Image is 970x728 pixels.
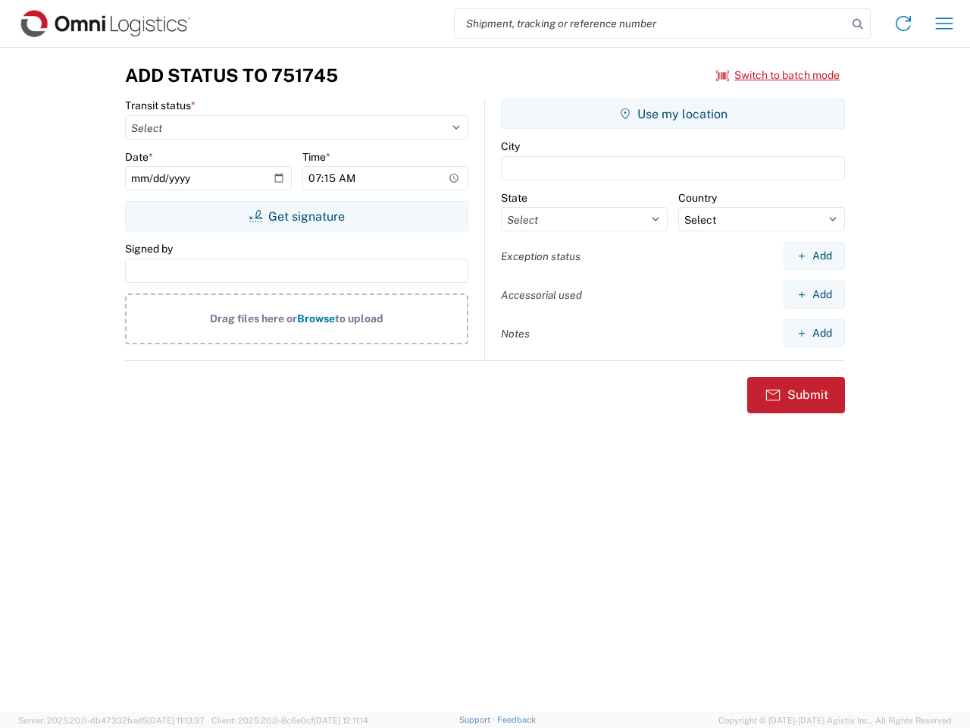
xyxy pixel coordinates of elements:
[211,716,368,725] span: Client: 2025.20.0-8c6e0cf
[314,716,368,725] span: [DATE] 12:11:14
[125,64,338,86] h3: Add Status to 751745
[716,63,840,88] button: Switch to batch mode
[18,716,205,725] span: Server: 2025.20.0-db47332bad5
[459,715,497,724] a: Support
[747,377,845,413] button: Submit
[302,150,330,164] label: Time
[501,99,845,129] button: Use my location
[335,312,383,325] span: to upload
[784,319,845,347] button: Add
[125,201,468,231] button: Get signature
[455,9,847,38] input: Shipment, tracking or reference number
[125,150,153,164] label: Date
[501,191,527,205] label: State
[125,242,173,256] label: Signed by
[501,249,580,263] label: Exception status
[148,716,205,725] span: [DATE] 11:13:37
[784,242,845,270] button: Add
[718,714,952,727] span: Copyright © [DATE]-[DATE] Agistix Inc., All Rights Reserved
[501,140,520,153] label: City
[497,715,536,724] a: Feedback
[125,99,196,112] label: Transit status
[678,191,717,205] label: Country
[501,327,530,340] label: Notes
[210,312,297,325] span: Drag files here or
[784,281,845,309] button: Add
[501,288,582,302] label: Accessorial used
[297,312,335,325] span: Browse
